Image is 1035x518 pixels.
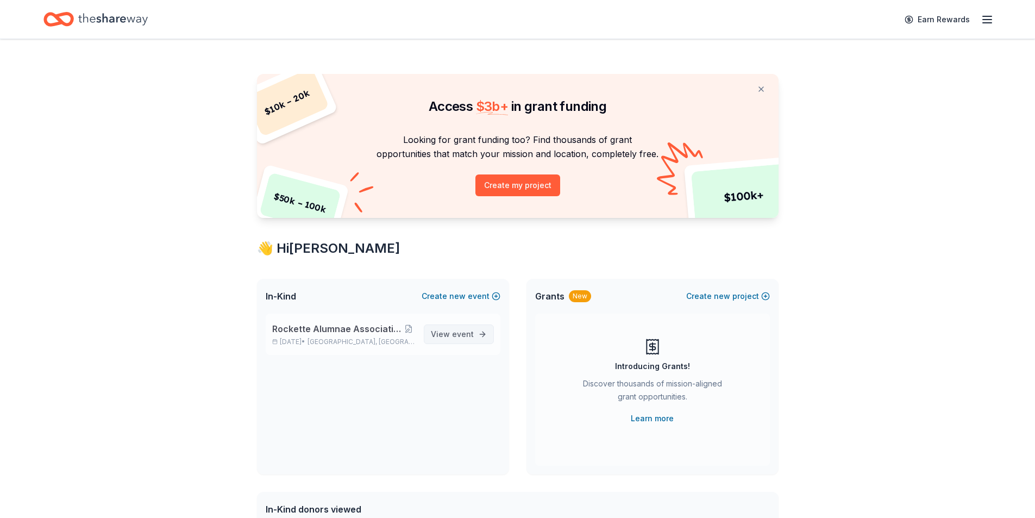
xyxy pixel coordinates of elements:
[272,322,403,335] span: Rockette Alumnae Association Centennial Charity Ball
[615,360,690,373] div: Introducing Grants!
[270,133,766,161] p: Looking for grant funding too? Find thousands of grant opportunities that match your mission and ...
[266,503,510,516] div: In-Kind donors viewed
[429,98,606,114] span: Access in grant funding
[476,98,509,114] span: $ 3b +
[422,290,500,303] button: Createnewevent
[431,328,474,341] span: View
[449,290,466,303] span: new
[535,290,564,303] span: Grants
[898,10,976,29] a: Earn Rewards
[579,377,726,408] div: Discover thousands of mission-aligned grant opportunities.
[424,324,494,344] a: View event
[272,338,415,346] p: [DATE] •
[43,7,148,32] a: Home
[452,329,474,339] span: event
[257,240,779,257] div: 👋 Hi [PERSON_NAME]
[631,412,674,425] a: Learn more
[686,290,770,303] button: Createnewproject
[569,290,591,302] div: New
[266,290,296,303] span: In-Kind
[714,290,730,303] span: new
[475,174,560,196] button: Create my project
[244,67,329,137] div: $ 10k – 20k
[308,338,415,346] span: [GEOGRAPHIC_DATA], [GEOGRAPHIC_DATA]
